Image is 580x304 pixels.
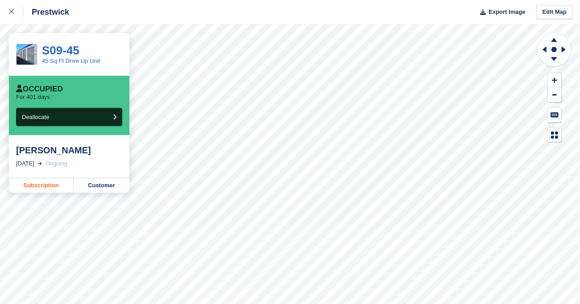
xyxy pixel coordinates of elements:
[489,8,525,16] span: Export Image
[74,178,129,193] a: Customer
[24,7,69,17] div: Prestwick
[548,88,561,103] button: Zoom Out
[536,5,573,20] a: Edit Map
[548,107,561,122] button: Keyboard Shortcuts
[16,94,50,101] p: For 401 days
[16,108,122,126] button: Deallocate
[16,159,34,168] div: [DATE]
[9,178,74,193] a: Subscription
[548,127,561,142] button: Map Legend
[17,44,37,65] img: IMG_4402.jpeg
[37,162,42,165] img: arrow-right-light-icn-cde0832a797a2874e46488d9cf13f60e5c3a73dbe684e267c42b8395dfbc2abf.svg
[46,159,67,168] div: Ongoing
[16,145,122,156] div: [PERSON_NAME]
[42,58,100,64] a: 45 Sq Ft Drive Up Unit
[548,73,561,88] button: Zoom In
[475,5,526,20] button: Export Image
[42,44,79,57] a: S09-45
[22,114,49,120] span: Deallocate
[16,85,63,94] div: Occupied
